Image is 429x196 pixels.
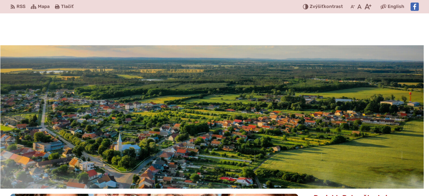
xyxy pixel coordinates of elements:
[386,3,405,11] a: English
[388,3,404,11] span: English
[17,3,25,11] span: RSS
[310,4,324,9] span: Zvýšiť
[38,3,50,11] span: Mapa
[61,4,73,10] span: Tlačiť
[411,3,419,11] img: Prejsť na Facebook stránku
[310,4,343,10] span: kontrast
